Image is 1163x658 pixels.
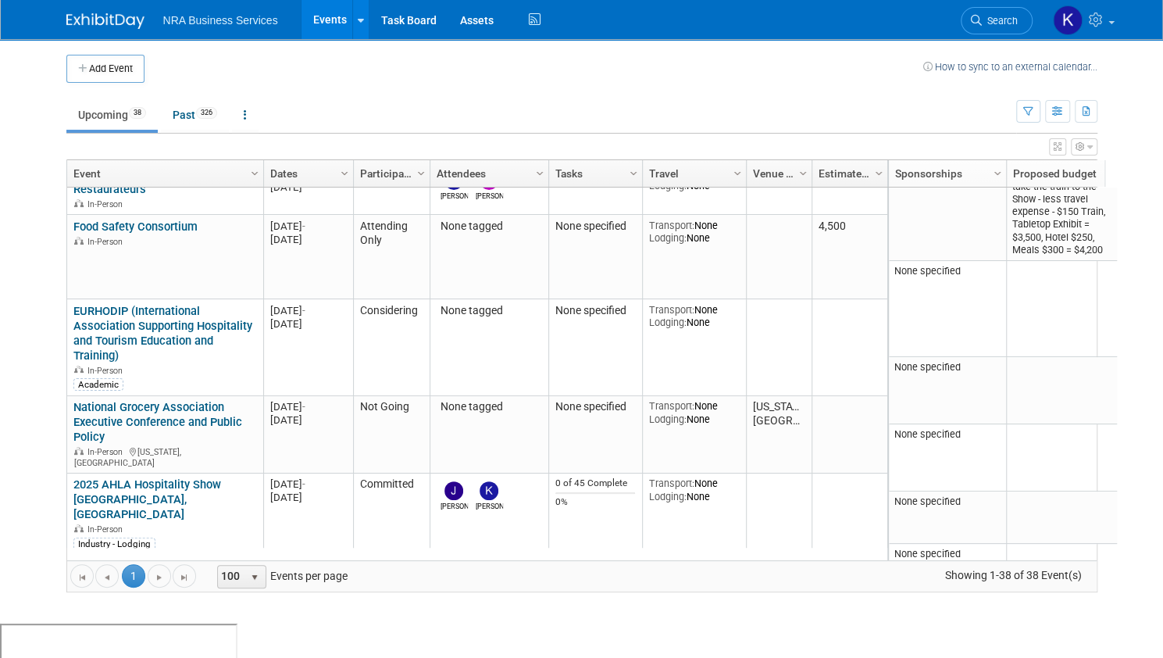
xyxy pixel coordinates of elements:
div: [DATE] [270,477,346,491]
div: None tagged [437,304,541,318]
div: 0% [555,496,635,508]
span: Column Settings [731,167,744,180]
img: In-Person Event [74,447,84,455]
span: select [248,571,261,584]
span: None specified [894,361,961,373]
a: Sponsorships [895,160,996,187]
span: Search [982,15,1018,27]
div: None None [649,220,739,245]
div: [US_STATE], [GEOGRAPHIC_DATA] [73,445,256,468]
a: Past326 [161,100,229,130]
span: Lodging: [649,491,687,502]
div: [DATE] [270,400,346,413]
div: [DATE] [270,181,346,194]
span: Column Settings [797,167,809,180]
span: Lodging: [649,413,687,425]
div: None specified [555,400,635,414]
button: Add Event [66,55,144,83]
a: Travel [649,160,736,187]
span: Column Settings [415,167,427,180]
a: Attendees [437,160,538,187]
span: None specified [894,265,961,277]
a: Column Settings [246,160,263,184]
img: ExhibitDay [66,13,144,29]
a: Participation [360,160,419,187]
span: 326 [196,107,217,119]
img: In-Person Event [74,366,84,374]
td: [PERSON_NAME] can take the train to the Show - less travel expense - $150 Train, Tabletop Exhibit... [1006,164,1123,261]
div: Amy Guy [476,190,503,202]
span: Lodging: [649,316,687,328]
a: Go to the first page [70,564,94,588]
span: In-Person [87,199,127,209]
div: None None [649,477,739,502]
span: Go to the previous page [101,571,113,584]
td: [US_STATE], [GEOGRAPHIC_DATA] [746,396,812,474]
a: CREATE-Event for Emerging Restaurateurs [73,167,216,196]
a: Go to the last page [173,564,196,588]
div: None None [649,400,739,425]
div: Academic [73,378,123,391]
div: [DATE] [270,413,346,427]
div: 0 of 45 Complete [555,477,635,489]
div: Kay Allen [476,500,503,512]
img: Kay Allen [1053,5,1083,35]
a: Column Settings [625,160,642,184]
a: How to sync to an external calendar... [923,61,1097,73]
td: Committed [353,474,430,556]
span: Go to the next page [153,571,166,584]
span: Column Settings [338,167,351,180]
span: - [302,305,305,316]
a: Estimated # of Attendees [819,160,877,187]
img: In-Person Event [74,199,84,207]
span: Column Settings [627,167,640,180]
a: 2025 AHLA Hospitality Show [GEOGRAPHIC_DATA], [GEOGRAPHIC_DATA] [73,477,221,521]
td: 4,500 [812,215,887,299]
img: In-Person Event [74,524,84,532]
div: Kay Allen [441,190,468,202]
span: Column Settings [991,167,1004,180]
span: Showing 1-38 of 38 Event(s) [930,564,1096,586]
span: Lodging: [649,232,687,244]
span: 1 [122,564,145,588]
span: Transport: [649,400,694,412]
td: Considering [353,299,430,396]
span: Events per page [197,564,363,588]
a: National Grocery Association Executive Conference and Public Policy [73,400,242,444]
span: In-Person [87,237,127,247]
div: None specified [555,304,635,318]
span: None specified [894,548,961,560]
span: Go to the last page [178,571,191,584]
span: Transport: [649,477,694,489]
span: 38 [129,107,146,119]
span: Column Settings [248,167,261,180]
div: None tagged [437,220,541,234]
div: None tagged [437,400,541,414]
a: Column Settings [794,160,812,184]
img: In-Person Event [74,237,84,245]
a: Column Settings [412,160,430,184]
a: Column Settings [989,160,1006,184]
span: None specified [894,428,961,440]
td: Attending Only [353,215,430,299]
a: Column Settings [870,160,887,184]
a: Column Settings [336,160,353,184]
div: None None [649,304,739,329]
div: None specified [555,220,635,234]
a: Upcoming38 [66,100,158,130]
div: [DATE] [270,233,346,246]
span: Transport: [649,220,694,231]
div: Industry - Lodging [73,538,155,550]
span: In-Person [87,524,127,535]
a: Go to the previous page [95,564,119,588]
span: Column Settings [533,167,546,180]
span: - [302,478,305,490]
a: Tasks [555,160,632,187]
a: Venue Location [753,160,801,187]
td: Considering [353,163,430,215]
span: In-Person [87,366,127,376]
a: Go to the next page [148,564,171,588]
a: Search [961,7,1033,34]
img: Jennifer Bonilla [444,481,463,500]
span: None specified [894,495,961,507]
